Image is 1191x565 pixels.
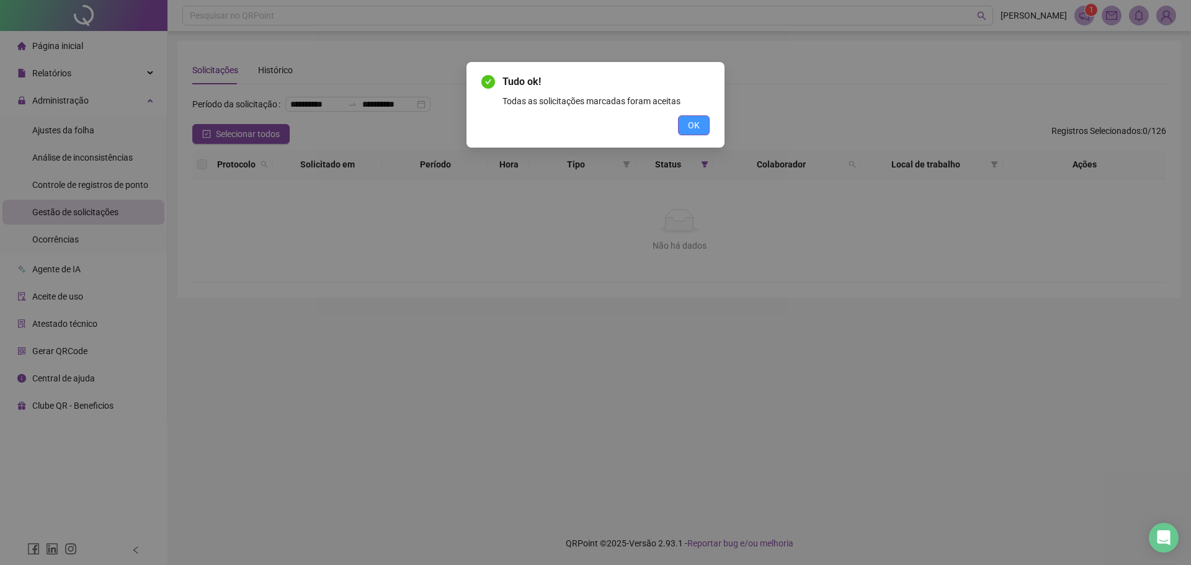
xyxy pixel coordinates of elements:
[502,94,710,108] div: Todas as solicitações marcadas foram aceitas
[502,74,710,89] span: Tudo ok!
[678,115,710,135] button: OK
[1149,523,1179,553] div: Open Intercom Messenger
[688,118,700,132] span: OK
[481,75,495,89] span: check-circle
